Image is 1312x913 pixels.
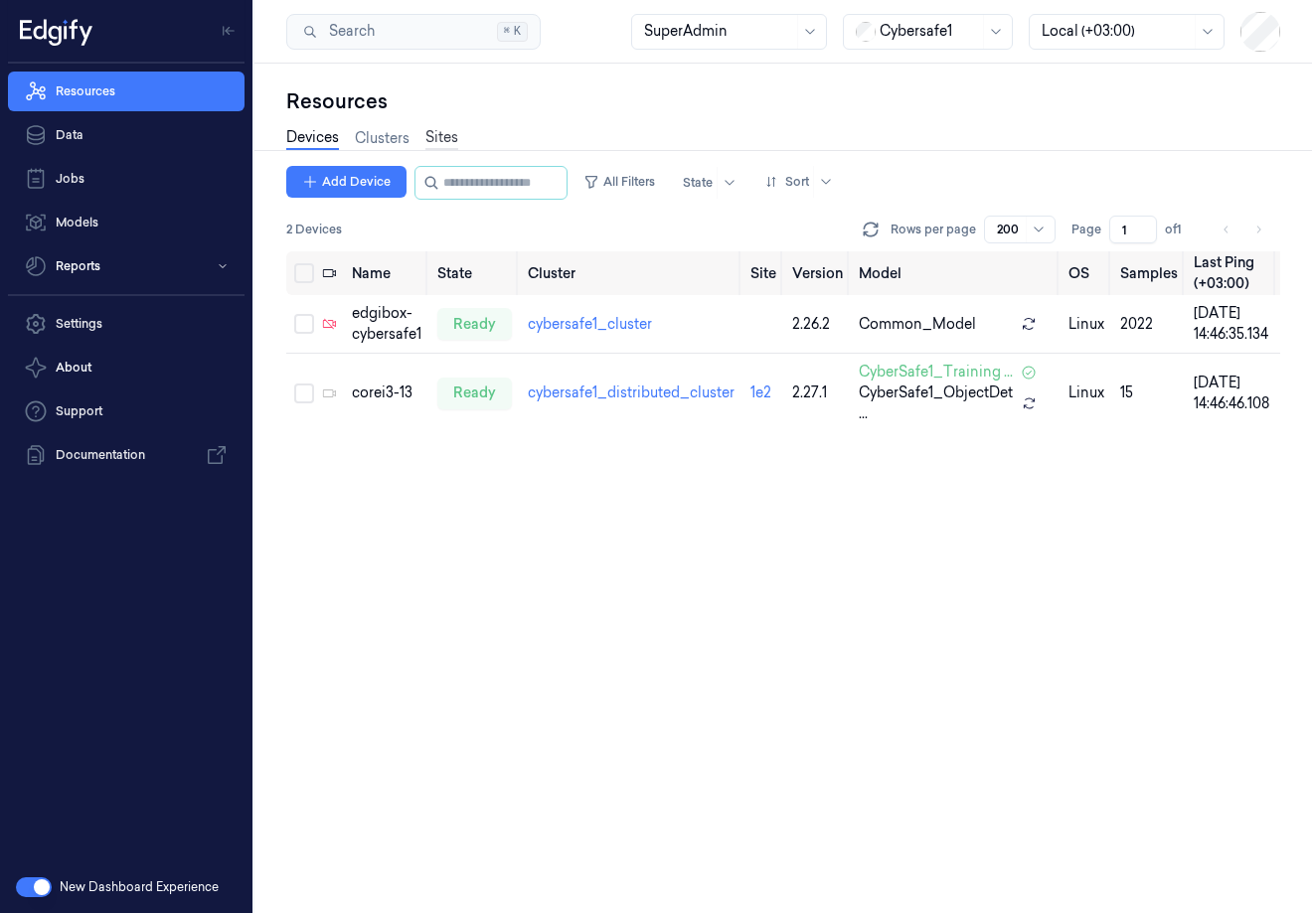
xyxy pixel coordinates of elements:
[8,348,245,387] button: About
[1061,251,1112,295] th: OS
[1186,251,1277,295] th: Last Ping (+03:00)
[1165,221,1197,238] span: of 1
[1071,221,1101,238] span: Page
[859,314,976,335] span: Common_Model
[425,127,458,150] a: Sites
[344,251,429,295] th: Name
[528,383,735,401] a: cybersafe1_distributed_cluster
[8,203,245,242] a: Models
[294,263,314,283] button: Select all
[8,159,245,199] a: Jobs
[1213,216,1272,243] nav: pagination
[8,115,245,155] a: Data
[859,382,1014,424] span: CyberSafe1_ObjectDet ...
[286,166,407,198] button: Add Device
[8,391,245,431] a: Support
[355,128,410,149] a: Clusters
[352,303,421,345] div: edgibox-cybersafe1
[1068,382,1104,403] p: linux
[8,72,245,111] a: Resources
[352,382,421,403] div: corei3-13
[528,315,652,333] a: cybersafe1_cluster
[851,251,1061,295] th: Model
[294,314,314,334] button: Select row
[8,435,245,475] a: Documentation
[8,246,245,286] button: Reports
[520,251,742,295] th: Cluster
[792,382,843,403] div: 2.27.1
[1120,382,1178,403] div: 15
[784,251,851,295] th: Version
[429,251,520,295] th: State
[1120,314,1178,335] div: 2022
[742,251,784,295] th: Site
[286,221,342,238] span: 2 Devices
[286,14,541,50] button: Search⌘K
[750,383,771,401] a: 1e2
[286,87,1280,115] div: Resources
[286,127,339,150] a: Devices
[437,308,512,340] div: ready
[294,383,314,403] button: Select row
[213,15,245,47] button: Toggle Navigation
[891,221,976,238] p: Rows per page
[859,362,1013,382] span: CyberSafe1_Training ...
[1112,251,1186,295] th: Samples
[1068,314,1104,335] p: linux
[437,378,512,409] div: ready
[1194,303,1269,345] div: [DATE] 14:46:35.134
[575,166,663,198] button: All Filters
[792,314,843,335] div: 2.26.2
[321,21,375,42] span: Search
[8,304,245,344] a: Settings
[1194,373,1269,414] div: [DATE] 14:46:46.108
